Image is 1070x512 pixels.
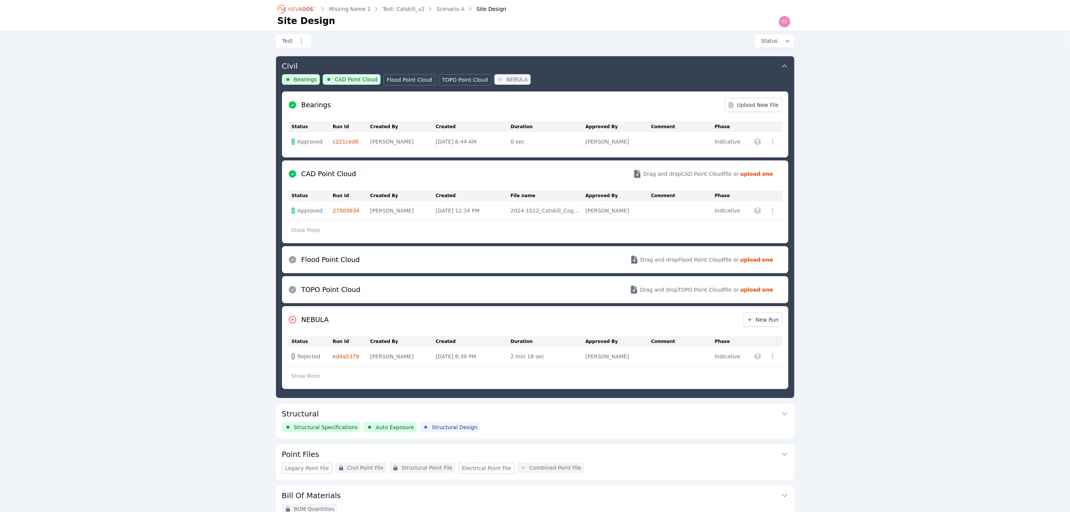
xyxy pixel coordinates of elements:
span: Upload New File [728,101,779,109]
span: NEBULA [506,76,528,83]
span: Legacy Point File [285,464,329,472]
span: Combined Point File [530,464,581,472]
a: Test: Catskill_v2 [383,5,425,13]
button: Drag and dropTOPO Point Cloudfile or upload one [621,279,782,300]
span: CAD Point Cloud [335,76,378,83]
th: Approved By [586,336,651,347]
td: [PERSON_NAME] [586,132,651,151]
span: Status [758,37,778,45]
th: Phase [715,336,748,347]
th: Created [436,190,511,201]
a: ed4a5379 [333,353,360,359]
span: TOPO Point Cloud [442,76,488,84]
div: CivilBearingsCAD Point CloudFlood Point CloudTOPO Point CloudNEBULABearingsUpload New FileStatusR... [276,56,794,398]
a: New Run [743,313,782,327]
strong: upload one [740,286,773,293]
th: Phase [715,190,748,201]
span: Bearings [294,76,317,83]
span: Flood Point Cloud [387,76,433,84]
div: Site Design [466,5,507,13]
th: Run Id [333,190,370,201]
span: Auto Exposure [376,424,414,431]
th: Duration [511,336,586,347]
div: Indicative [715,353,744,360]
button: Show More [288,369,324,383]
button: Drag and dropFlood Point Cloudfile or upload one [621,249,782,270]
img: Ted Elliott [779,16,791,28]
strong: upload one [740,170,773,178]
td: [PERSON_NAME] [370,201,436,221]
a: Missing Name 1 [329,5,371,13]
th: Created [436,336,511,347]
strong: upload one [740,256,773,263]
th: Duration [511,121,586,132]
span: Civil Point File [347,464,384,472]
th: Comment [651,190,715,201]
th: Status [288,121,333,132]
th: Created By [370,336,436,347]
div: Point FilesLegacy Point FileCivil Point FileStructural Point FileElectrical Point FileCombined Po... [276,445,794,480]
div: Indicative [715,138,744,145]
span: New Run [747,316,779,323]
th: Approved By [586,190,651,201]
button: Civil [282,56,788,74]
span: Approved [298,207,323,214]
div: 2 min 18 sec [511,353,582,360]
th: Status [288,336,333,347]
nav: Breadcrumb [278,3,507,15]
td: [DATE] 12:34 PM [436,201,511,221]
td: [DATE] 6:39 PM [436,347,511,367]
h2: Flood Point Cloud [301,255,360,265]
td: [DATE] 6:44 AM [436,132,511,151]
th: Created By [370,190,436,201]
h1: Site Design [278,15,336,27]
span: Drag and drop CAD Point Cloud file or [643,170,739,178]
button: Status [755,34,794,48]
th: Run Id [333,121,370,132]
th: Status [288,190,333,201]
a: c221ced8 [333,139,359,145]
h3: Structural [282,409,319,419]
td: [PERSON_NAME] [370,132,436,151]
button: Show More [288,223,324,237]
th: File name [511,190,586,201]
div: 2024-1022_Catskill_CogoExport_v5.csv [511,207,582,214]
a: Test [276,34,311,48]
a: Upload New File [725,98,782,112]
span: Structural Specifications [294,424,358,431]
td: [PERSON_NAME] [586,201,651,221]
th: Created By [370,121,436,132]
h2: Bearings [301,100,331,110]
a: Scenario A [437,5,465,13]
h2: NEBULA [301,314,329,325]
button: Drag and dropCAD Point Cloudfile or upload one [624,163,782,184]
div: 0 sec [511,138,582,145]
th: Run Id [333,336,370,347]
span: Approved [298,138,323,145]
button: Structural [282,404,788,422]
span: Electrical Point File [462,464,511,472]
div: StructuralStructural SpecificationsAuto ExposureStructural Design [276,404,794,439]
th: Created [436,121,511,132]
span: Structural Point File [401,464,452,472]
div: Indicative [715,207,744,214]
td: [PERSON_NAME] [586,347,651,367]
h2: TOPO Point Cloud [301,284,361,295]
th: Comment [651,121,715,132]
h3: Point Files [282,449,319,460]
button: Bill Of Materials [282,486,788,504]
span: Rejected [298,353,321,360]
h2: CAD Point Cloud [301,169,356,179]
h3: Civil [282,61,298,71]
td: [PERSON_NAME] [370,347,436,367]
th: Phase [715,121,748,132]
span: Drag and drop Flood Point Cloud file or [640,256,739,263]
button: Point Files [282,445,788,463]
a: 27505634 [333,208,360,214]
th: Comment [651,336,715,347]
span: Structural Design [432,424,478,431]
span: Drag and drop TOPO Point Cloud file or [640,286,739,293]
h3: Bill Of Materials [282,490,341,501]
th: Approved By [586,121,651,132]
